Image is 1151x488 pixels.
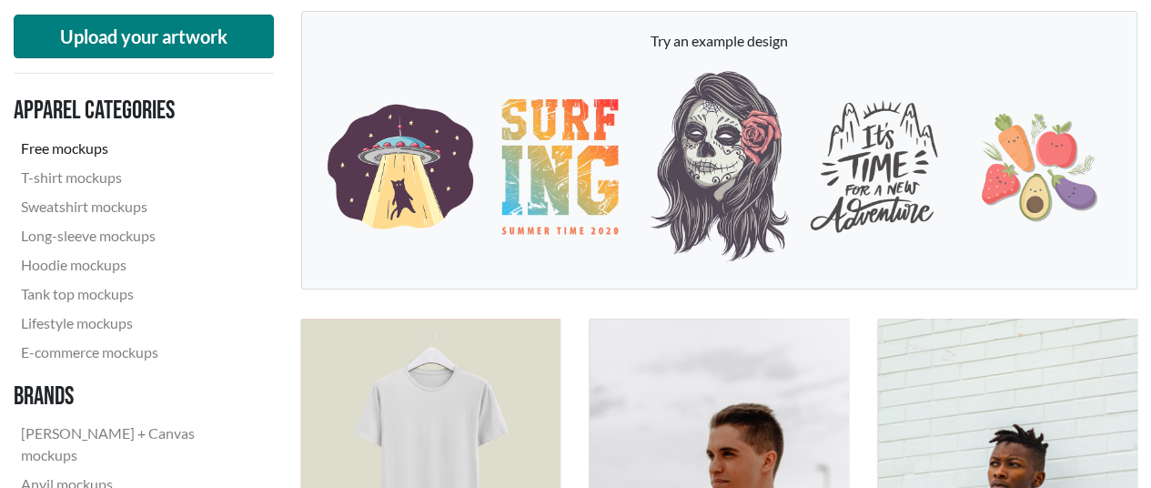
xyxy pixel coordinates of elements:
[14,163,259,192] a: T-shirt mockups
[14,250,259,280] a: Hoodie mockups
[14,419,259,470] a: [PERSON_NAME] + Canvas mockups
[14,15,274,58] button: Upload your artwork
[14,309,259,338] a: Lifestyle mockups
[14,134,259,163] a: Free mockups
[14,338,259,367] a: E-commerce mockups
[14,192,259,221] a: Sweatshirt mockups
[14,280,259,309] a: Tank top mockups
[14,96,259,127] h3: Apparel categories
[14,221,259,250] a: Long-sleeve mockups
[320,30,1118,52] p: Try an example design
[14,381,259,412] h3: Brands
